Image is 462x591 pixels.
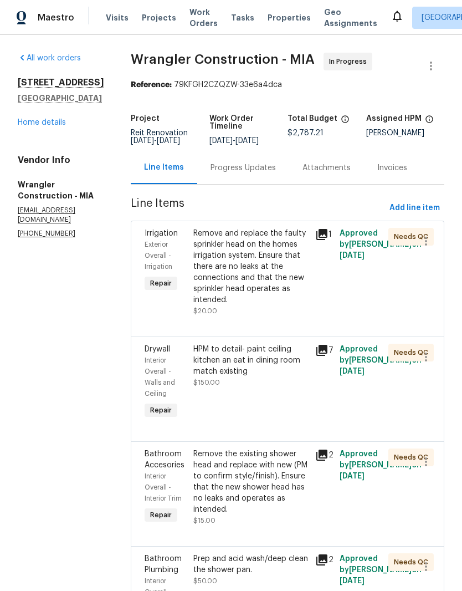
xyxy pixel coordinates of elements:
a: Home details [18,119,66,126]
span: [DATE] [340,252,365,259]
span: Needs QC [394,557,433,568]
div: Prep and acid wash/deep clean the shower pan. [193,553,309,575]
span: Repair [146,278,176,289]
span: Approved by [PERSON_NAME] on [340,450,422,480]
span: - [209,137,259,145]
span: Line Items [131,198,385,218]
span: Wrangler Construction - MIA [131,53,315,66]
div: 79KFGH2CZQZW-33e6a4dca [131,79,444,90]
span: The hpm assigned to this work order. [425,115,434,129]
h5: Work Order Timeline [209,115,288,130]
span: Projects [142,12,176,23]
span: [DATE] [340,472,365,480]
h4: Vendor Info [18,155,104,166]
div: Line Items [144,162,184,173]
span: Approved by [PERSON_NAME] on [340,230,422,259]
b: Reference: [131,81,172,89]
span: Bathroom Accesories [145,450,184,469]
div: 7 [315,344,333,357]
span: [DATE] [340,368,365,375]
div: 2 [315,553,333,567]
span: $50.00 [193,578,217,584]
span: Drywall [145,345,170,353]
span: [DATE] [340,577,365,585]
span: [DATE] [157,137,180,145]
div: [PERSON_NAME] [366,129,445,137]
span: Approved by [PERSON_NAME] on [340,345,422,375]
span: Visits [106,12,129,23]
span: Bathroom Plumbing [145,555,182,574]
div: 2 [315,449,333,462]
span: In Progress [329,56,371,67]
div: Invoices [377,162,407,174]
span: Reit Renovation [131,129,188,145]
span: Repair [146,510,176,521]
span: Irrigation [145,230,178,237]
span: [DATE] [131,137,154,145]
span: Properties [268,12,311,23]
span: $150.00 [193,379,220,386]
span: Add line item [389,201,440,215]
span: Interior Overall - Walls and Ceiling [145,357,175,397]
span: Needs QC [394,452,433,463]
span: Repair [146,405,176,416]
span: Needs QC [394,347,433,358]
div: Attachments [302,162,351,174]
span: Maestro [38,12,74,23]
span: Interior Overall - Interior Trim [145,473,182,502]
span: $2,787.21 [288,129,324,137]
h5: Total Budget [288,115,337,123]
span: Work Orders [189,7,218,29]
div: HPM to detail- paint ceiling kitchen an eat in dining room match existing [193,344,309,377]
span: Geo Assignments [324,7,377,29]
a: All work orders [18,54,81,62]
span: Tasks [231,14,254,22]
div: Progress Updates [211,162,276,174]
h5: Project [131,115,160,123]
div: Remove the existing shower head and replace with new (PM to confirm style/finish). Ensure that th... [193,449,309,515]
span: Approved by [PERSON_NAME] on [340,555,422,585]
div: Remove and replace the faulty sprinkler head on the homes irrigation system. Ensure that there ar... [193,228,309,305]
h5: Wrangler Construction - MIA [18,179,104,201]
span: [DATE] [235,137,259,145]
span: Needs QC [394,231,433,242]
div: 1 [315,228,333,241]
span: $20.00 [193,308,217,314]
h5: Assigned HPM [366,115,422,123]
span: $15.00 [193,517,215,524]
span: - [131,137,180,145]
span: Exterior Overall - Irrigation [145,241,172,270]
span: [DATE] [209,137,233,145]
button: Add line item [385,198,444,218]
span: The total cost of line items that have been proposed by Opendoor. This sum includes line items th... [341,115,350,129]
